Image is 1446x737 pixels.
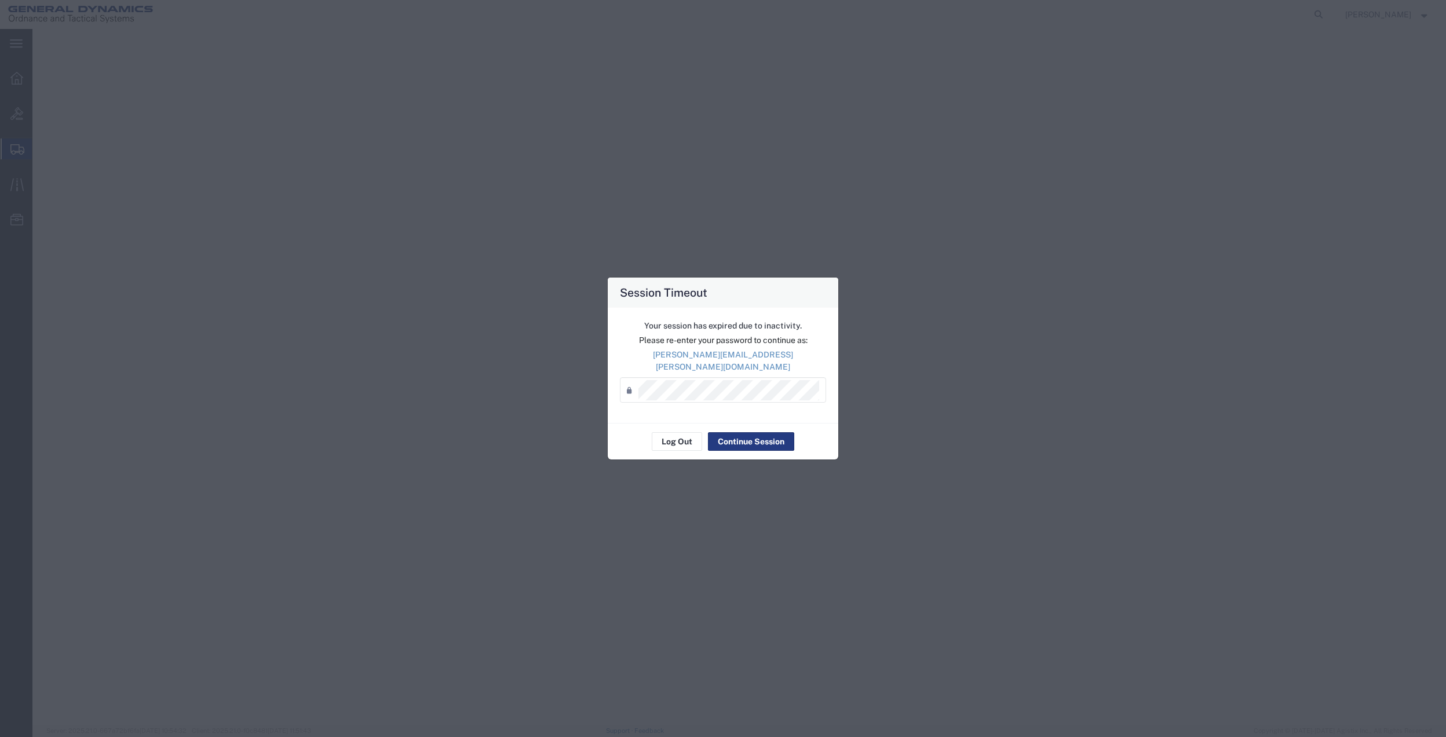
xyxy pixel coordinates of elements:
[620,284,707,301] h4: Session Timeout
[620,349,826,373] p: [PERSON_NAME][EMAIL_ADDRESS][PERSON_NAME][DOMAIN_NAME]
[652,432,702,451] button: Log Out
[620,320,826,332] p: Your session has expired due to inactivity.
[620,334,826,346] p: Please re-enter your password to continue as:
[708,432,794,451] button: Continue Session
